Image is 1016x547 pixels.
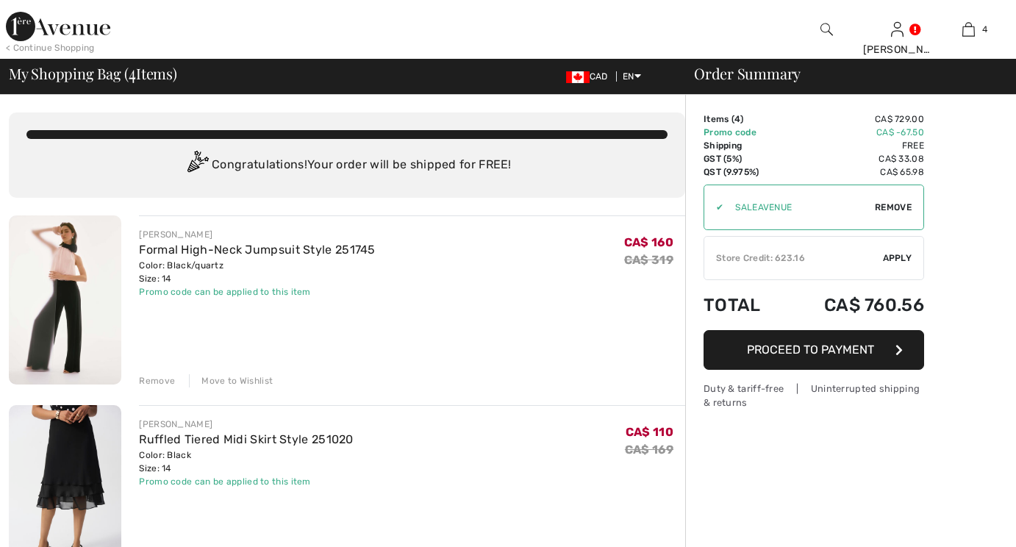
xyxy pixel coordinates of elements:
[934,21,1004,38] a: 4
[704,152,784,165] td: GST (5%)
[734,114,740,124] span: 4
[189,374,273,387] div: Move to Wishlist
[891,22,904,36] a: Sign In
[704,251,883,265] div: Store Credit: 623.16
[747,343,874,357] span: Proceed to Payment
[704,112,784,126] td: Items ( )
[863,42,933,57] div: [PERSON_NAME]
[624,253,673,267] s: CA$ 319
[784,280,924,330] td: CA$ 760.56
[566,71,614,82] span: CAD
[704,126,784,139] td: Promo code
[883,251,912,265] span: Apply
[139,374,175,387] div: Remove
[704,330,924,370] button: Proceed to Payment
[139,285,375,298] div: Promo code can be applied to this item
[784,152,924,165] td: CA$ 33.08
[820,21,833,38] img: search the website
[182,151,212,180] img: Congratulation2.svg
[9,215,121,385] img: Formal High-Neck Jumpsuit Style 251745
[784,126,924,139] td: CA$ -67.50
[704,165,784,179] td: QST (9.975%)
[704,201,723,214] div: ✔
[139,432,353,446] a: Ruffled Tiered Midi Skirt Style 251020
[704,382,924,410] div: Duty & tariff-free | Uninterrupted shipping & returns
[139,448,353,475] div: Color: Black Size: 14
[139,243,375,257] a: Formal High-Neck Jumpsuit Style 251745
[566,71,590,83] img: Canadian Dollar
[962,21,975,38] img: My Bag
[704,280,784,330] td: Total
[723,185,875,229] input: Promo code
[6,41,95,54] div: < Continue Shopping
[982,23,987,36] span: 4
[626,425,673,439] span: CA$ 110
[139,418,353,431] div: [PERSON_NAME]
[26,151,668,180] div: Congratulations! Your order will be shipped for FREE!
[784,165,924,179] td: CA$ 65.98
[9,66,177,81] span: My Shopping Bag ( Items)
[784,139,924,152] td: Free
[6,12,110,41] img: 1ère Avenue
[875,201,912,214] span: Remove
[624,235,673,249] span: CA$ 160
[139,228,375,241] div: [PERSON_NAME]
[129,62,136,82] span: 4
[891,21,904,38] img: My Info
[139,475,353,488] div: Promo code can be applied to this item
[623,71,641,82] span: EN
[625,443,673,457] s: CA$ 169
[784,112,924,126] td: CA$ 729.00
[139,259,375,285] div: Color: Black/quartz Size: 14
[676,66,1007,81] div: Order Summary
[704,139,784,152] td: Shipping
